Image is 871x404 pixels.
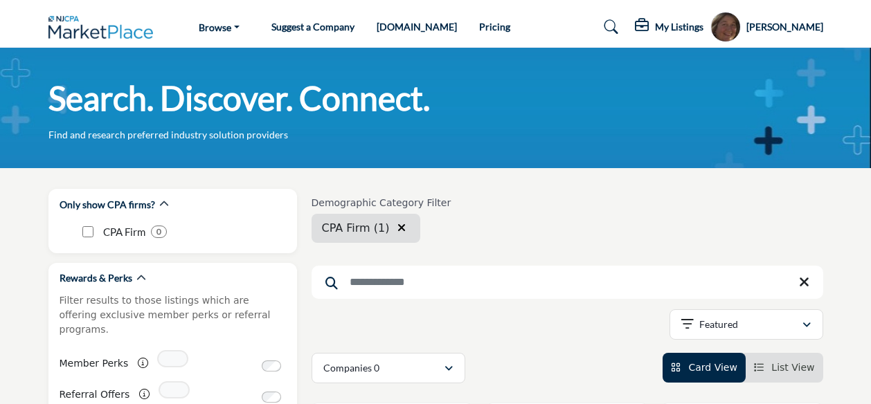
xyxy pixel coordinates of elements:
[671,362,737,373] a: View Card
[156,227,161,237] b: 0
[322,221,390,235] span: CPA Firm (1)
[655,21,703,33] h5: My Listings
[82,226,93,237] input: CPA Firm checkbox
[189,17,249,37] a: Browse
[479,21,510,33] a: Pricing
[151,226,167,238] div: 0 Results For CPA Firm
[60,198,155,212] h2: Only show CPA firms?
[688,362,737,373] span: Card View
[746,20,823,34] h5: [PERSON_NAME]
[312,197,451,209] h6: Demographic Category Filter
[746,353,823,383] li: List View
[312,266,823,299] input: Search Keyword
[48,16,161,39] img: Site Logo
[771,362,814,373] span: List View
[60,293,286,337] p: Filter results to those listings which are offering exclusive member perks or referral programs.
[103,224,145,240] p: CPA Firm: CPA Firm
[710,12,741,42] button: Show hide supplier dropdown
[60,351,129,376] label: Member Perks
[635,19,703,35] div: My Listings
[377,21,457,33] a: [DOMAIN_NAME]
[48,128,288,142] p: Find and research preferred industry solution providers
[262,360,281,371] input: Switch to Member Perks
[699,318,738,331] p: Featured
[48,77,430,120] h1: Search. Discover. Connect.
[670,309,823,340] button: Featured
[60,271,132,285] h2: Rewards & Perks
[271,21,354,33] a: Suggest a Company
[323,361,379,375] p: Companies 0
[262,392,281,403] input: Switch to Referral Offers
[591,16,627,38] a: Search
[312,353,465,383] button: Companies 0
[397,222,406,233] i: Clear search location
[663,353,746,383] li: Card View
[754,362,815,373] a: View List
